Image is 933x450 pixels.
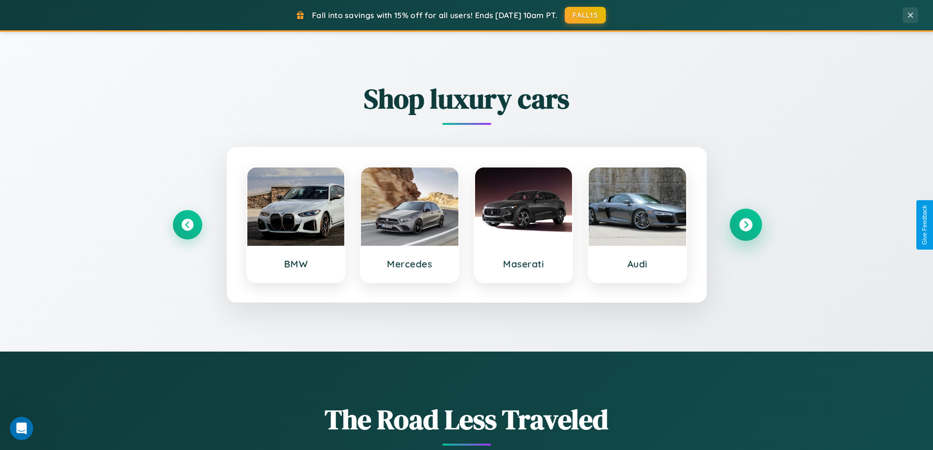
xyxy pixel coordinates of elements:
[921,205,928,245] div: Give Feedback
[173,401,761,438] h1: The Road Less Traveled
[173,80,761,118] h2: Shop luxury cars
[565,7,606,24] button: FALL15
[312,10,557,20] span: Fall into savings with 15% off for all users! Ends [DATE] 10am PT.
[257,258,335,270] h3: BMW
[485,258,563,270] h3: Maserati
[598,258,676,270] h3: Audi
[371,258,449,270] h3: Mercedes
[10,417,33,440] iframe: Intercom live chat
